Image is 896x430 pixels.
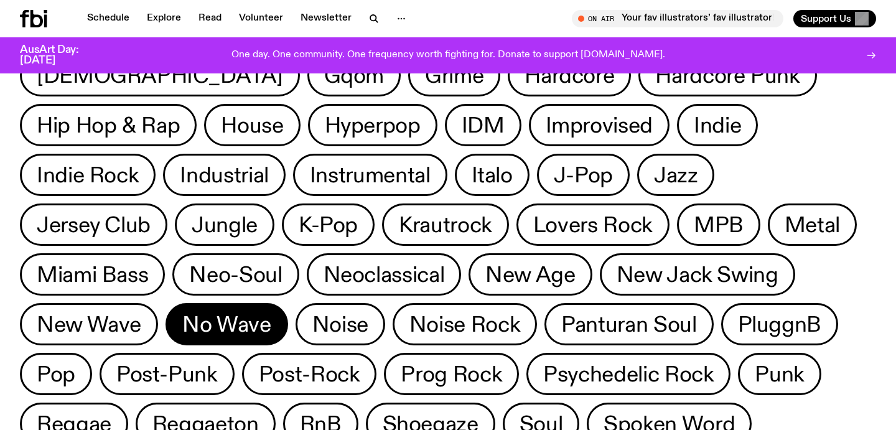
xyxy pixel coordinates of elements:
span: Post-Rock [259,362,360,386]
span: No Wave [182,312,271,337]
span: J-Pop [554,163,613,187]
span: Prog Rock [401,362,502,386]
span: [DEMOGRAPHIC_DATA] [37,63,283,88]
a: Volunteer [231,10,291,27]
button: Instrumental [293,154,447,196]
span: IDM [462,113,505,138]
button: Prog Rock [384,353,519,395]
a: Read [191,10,229,27]
a: Explore [139,10,189,27]
span: Jersey Club [37,213,151,237]
button: Panturan Soul [544,303,713,345]
span: Miami Bass [37,263,148,287]
h3: AusArt Day: [DATE] [20,45,100,66]
button: Italo [455,154,530,196]
button: New Age [469,253,592,296]
button: Support Us [793,10,876,27]
span: New Age [485,263,575,287]
button: Pop [20,353,92,395]
button: Noise Rock [393,303,537,345]
span: Pop [37,362,75,386]
button: Industrial [163,154,285,196]
button: MPB [677,203,760,246]
span: Grime [425,63,483,88]
span: Lovers Rock [533,213,653,237]
button: Neo-Soul [172,253,299,296]
button: IDM [445,104,521,146]
button: Post-Punk [100,353,235,395]
button: Krautrock [382,203,509,246]
span: Punk [755,362,805,386]
span: Improvised [546,113,653,138]
button: Noise [296,303,385,345]
span: Gqom [324,63,385,88]
span: Panturan Soul [561,312,696,337]
button: On AirYour fav illustrators’ fav illustrator! ([PERSON_NAME]) [572,10,783,27]
span: Italo [472,163,513,187]
span: MPB [694,213,744,237]
span: Support Us [801,13,851,24]
a: Schedule [80,10,137,27]
span: Metal [785,213,840,237]
button: [DEMOGRAPHIC_DATA] [20,54,300,96]
span: Post-Punk [116,362,218,386]
span: Hardcore [525,63,614,88]
button: House [204,104,300,146]
span: K-Pop [299,213,358,237]
span: Jungle [192,213,258,237]
button: Neoclassical [307,253,462,296]
span: House [221,113,283,138]
button: Hardcore Punk [638,54,816,96]
span: Indie [694,113,741,138]
button: Jersey Club [20,203,167,246]
span: Noise Rock [409,312,520,337]
span: Jazz [654,163,698,187]
span: Hip Hop & Rap [37,113,180,138]
span: Noise [312,312,368,337]
button: Jazz [637,154,715,196]
button: Jungle [175,203,274,246]
button: Lovers Rock [516,203,670,246]
button: Punk [738,353,821,395]
button: Miami Bass [20,253,165,296]
button: Hardcore [508,54,631,96]
button: Hyperpop [308,104,437,146]
button: PluggnB [721,303,838,345]
button: J-Pop [537,154,630,196]
button: New Jack Swing [600,253,795,296]
span: PluggnB [738,312,821,337]
button: Metal [768,203,857,246]
span: Neo-Soul [189,263,282,287]
a: Newsletter [293,10,359,27]
button: Gqom [307,54,401,96]
span: New Wave [37,312,141,337]
button: Grime [408,54,500,96]
span: New Jack Swing [617,263,778,287]
button: Hip Hop & Rap [20,104,197,146]
button: No Wave [166,303,287,345]
button: K-Pop [282,203,375,246]
button: Psychedelic Rock [526,353,730,395]
button: Indie Rock [20,154,156,196]
button: New Wave [20,303,158,345]
span: Indie Rock [37,163,139,187]
span: Psychedelic Rock [543,362,714,386]
button: Improvised [529,104,670,146]
span: Industrial [180,163,268,187]
span: Krautrock [399,213,492,237]
button: Indie [677,104,758,146]
button: Post-Rock [242,353,377,395]
span: Hardcore Punk [655,63,800,88]
span: Instrumental [310,163,431,187]
span: Neoclassical [324,263,445,287]
span: Hyperpop [325,113,421,138]
p: One day. One community. One frequency worth fighting for. Donate to support [DOMAIN_NAME]. [231,50,665,61]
